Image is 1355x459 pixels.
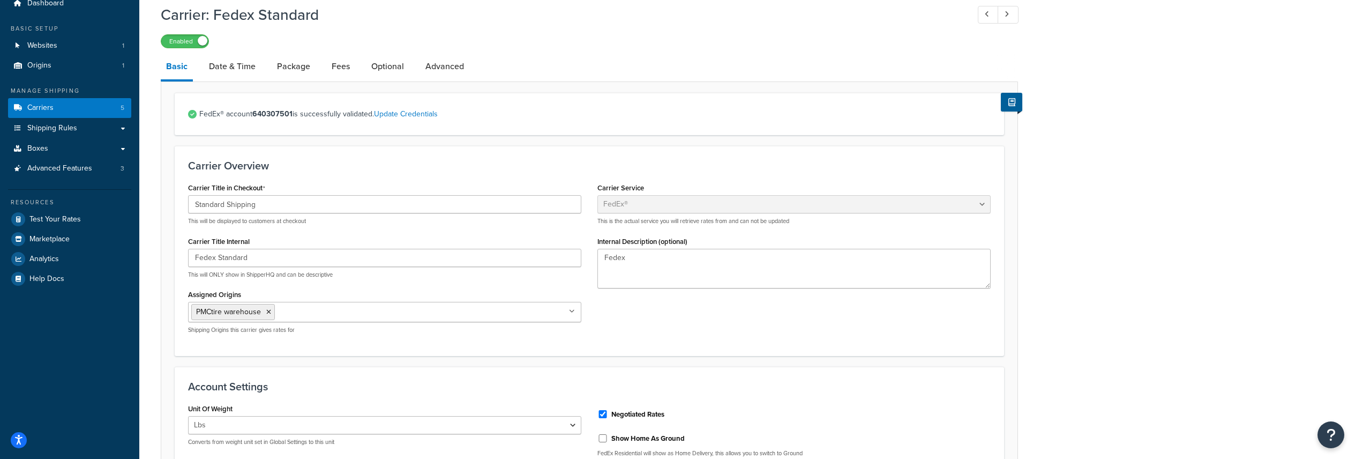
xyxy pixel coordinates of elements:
a: Previous Record [978,6,999,24]
div: Resources [8,198,131,207]
span: 3 [121,164,124,173]
span: Carriers [27,103,54,113]
label: Unit Of Weight [188,405,233,413]
label: Show Home As Ground [611,434,685,443]
div: Basic Setup [8,24,131,33]
a: Basic [161,54,193,82]
a: Origins1 [8,56,131,76]
li: Carriers [8,98,131,118]
a: Optional [366,54,409,79]
a: Boxes [8,139,131,159]
span: Advanced Features [27,164,92,173]
span: Marketplace [29,235,70,244]
a: Test Your Rates [8,210,131,229]
span: Origins [27,61,51,70]
a: Shipping Rules [8,119,131,138]
p: This will ONLY show in ShipperHQ and can be descriptive [188,271,581,279]
p: FedEx Residential will show as Home Delivery, this allows you to switch to Ground [597,449,991,457]
h3: Carrier Overview [188,160,991,172]
h1: Carrier: Fedex Standard [161,4,958,25]
span: PMCtire warehouse [196,306,261,317]
div: Manage Shipping [8,86,131,95]
span: Analytics [29,255,59,264]
textarea: Fedex [597,249,991,288]
a: Advanced Features3 [8,159,131,179]
a: Update Credentials [374,108,438,120]
a: Marketplace [8,230,131,249]
a: Fees [326,54,355,79]
li: Origins [8,56,131,76]
a: Package [272,54,316,79]
button: Show Help Docs [1001,93,1022,112]
p: This will be displayed to customers at checkout [188,217,581,225]
label: Carrier Title Internal [188,238,250,246]
label: Carrier Title in Checkout [188,184,265,193]
span: 1 [122,41,124,50]
li: Advanced Features [8,159,131,179]
strong: 640307501 [252,108,293,120]
span: Help Docs [29,275,64,284]
label: Assigned Origins [188,291,241,299]
label: Negotiated Rates [611,410,664,419]
p: Shipping Origins this carrier gives rates for [188,326,581,334]
a: Date & Time [204,54,261,79]
span: 5 [121,103,124,113]
span: Boxes [27,144,48,153]
p: This is the actual service you will retrieve rates from and can not be updated [597,217,991,225]
a: Carriers5 [8,98,131,118]
a: Analytics [8,249,131,269]
a: Advanced [420,54,469,79]
li: Websites [8,36,131,56]
span: Shipping Rules [27,124,77,133]
h3: Account Settings [188,381,991,393]
span: Websites [27,41,57,50]
span: Test Your Rates [29,215,81,224]
a: Next Record [998,6,1019,24]
span: FedEx® account is successfully validated. [199,107,991,122]
span: 1 [122,61,124,70]
label: Carrier Service [597,184,644,192]
button: Open Resource Center [1317,421,1344,448]
p: Converts from weight unit set in Global Settings to this unit [188,438,581,446]
a: Help Docs [8,269,131,288]
label: Enabled [161,35,208,48]
label: Internal Description (optional) [597,238,687,246]
a: Websites1 [8,36,131,56]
